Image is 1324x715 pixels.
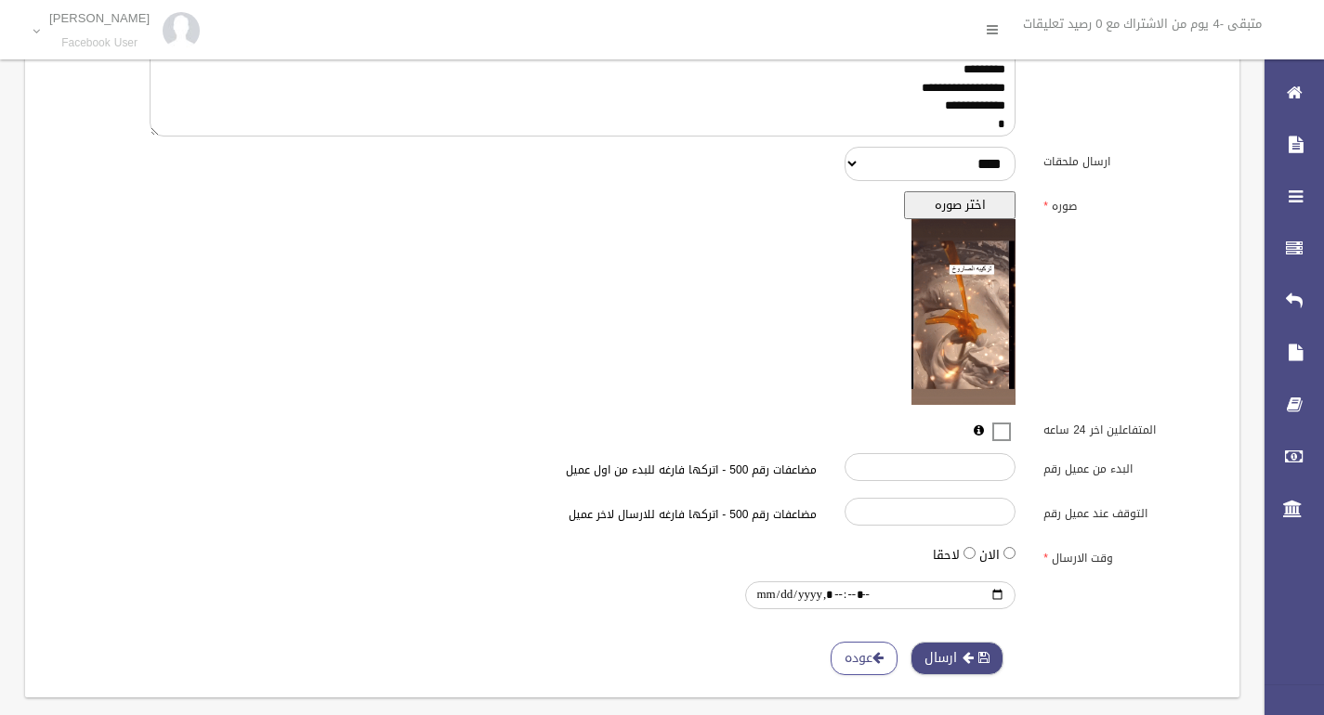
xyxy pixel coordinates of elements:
[1029,498,1228,524] label: التوقف عند عميل رقم
[979,544,1000,566] label: الان
[348,509,818,521] h6: مضاعفات رقم 500 - اتركها فارغه للارسال لاخر عميل
[49,11,150,25] p: [PERSON_NAME]
[348,464,818,476] h6: مضاعفات رقم 500 - اتركها فارغه للبدء من اول عميل
[831,642,898,676] a: عوده
[1029,543,1228,569] label: وقت الارسال
[1029,147,1228,173] label: ارسال ملحقات
[911,642,1003,676] button: ارسال
[904,191,1016,219] button: اختر صوره
[1029,453,1228,479] label: البدء من عميل رقم
[911,219,1016,405] img: معاينه الصوره
[1029,191,1228,217] label: صوره
[1029,415,1228,441] label: المتفاعلين اخر 24 ساعه
[163,12,200,49] img: 84628273_176159830277856_972693363922829312_n.jpg
[49,36,150,50] small: Facebook User
[933,544,960,566] label: لاحقا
